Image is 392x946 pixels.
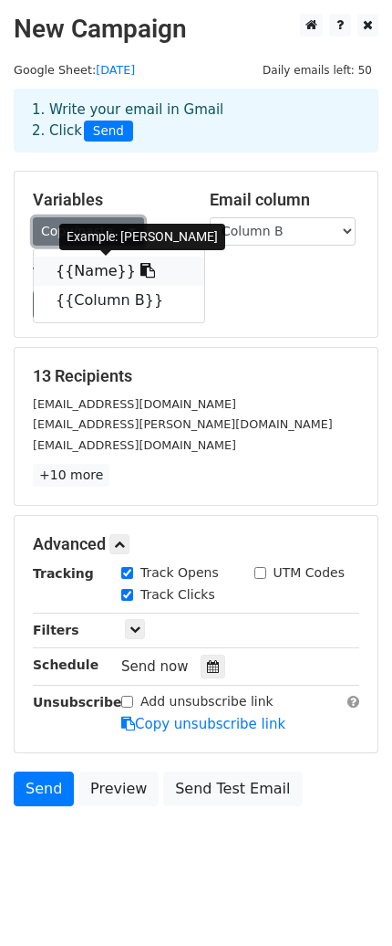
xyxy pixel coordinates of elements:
[33,657,98,672] strong: Schedule
[140,563,219,583] label: Track Opens
[14,772,74,806] a: Send
[84,121,133,142] span: Send
[301,858,392,946] iframe: Chat Widget
[33,464,109,487] a: +10 more
[140,692,273,711] label: Add unsubscribe link
[14,63,135,77] small: Google Sheet:
[59,224,225,250] div: Example: [PERSON_NAME]
[33,566,94,581] strong: Tracking
[33,417,333,431] small: [EMAIL_ADDRESS][PERSON_NAME][DOMAIN_NAME]
[121,658,189,675] span: Send now
[33,695,122,709] strong: Unsubscribe
[121,716,285,732] a: Copy unsubscribe link
[163,772,302,806] a: Send Test Email
[33,366,359,386] h5: 13 Recipients
[33,534,359,554] h5: Advanced
[256,63,378,77] a: Daily emails left: 50
[33,438,236,452] small: [EMAIL_ADDRESS][DOMAIN_NAME]
[273,563,345,583] label: UTM Codes
[34,257,204,286] a: {{Name}}
[14,14,378,45] h2: New Campaign
[256,60,378,80] span: Daily emails left: 50
[34,286,204,315] a: {{Column B}}
[78,772,159,806] a: Preview
[33,397,236,411] small: [EMAIL_ADDRESS][DOMAIN_NAME]
[18,100,374,142] div: 1. Write your email in Gmail 2. Click
[96,63,135,77] a: [DATE]
[140,585,215,604] label: Track Clicks
[33,623,79,637] strong: Filters
[210,190,359,210] h5: Email column
[33,190,182,210] h5: Variables
[33,217,144,246] a: Copy/paste...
